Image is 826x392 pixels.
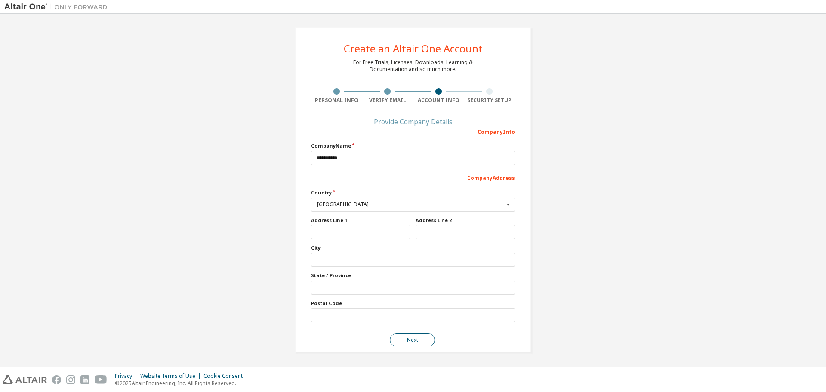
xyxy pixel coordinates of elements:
div: [GEOGRAPHIC_DATA] [317,202,504,207]
div: Website Terms of Use [140,373,203,380]
p: © 2025 Altair Engineering, Inc. All Rights Reserved. [115,380,248,387]
label: Company Name [311,142,515,149]
label: Address Line 1 [311,217,410,224]
div: Account Info [413,97,464,104]
div: Company Address [311,170,515,184]
div: Security Setup [464,97,515,104]
label: State / Province [311,272,515,279]
div: Provide Company Details [311,119,515,124]
div: Privacy [115,373,140,380]
div: Verify Email [362,97,413,104]
label: City [311,244,515,251]
div: Company Info [311,124,515,138]
label: Country [311,189,515,196]
img: youtube.svg [95,375,107,384]
div: Cookie Consent [203,373,248,380]
button: Next [390,333,435,346]
img: facebook.svg [52,375,61,384]
img: linkedin.svg [80,375,89,384]
img: instagram.svg [66,375,75,384]
div: For Free Trials, Licenses, Downloads, Learning & Documentation and so much more. [353,59,473,73]
img: altair_logo.svg [3,375,47,384]
div: Create an Altair One Account [344,43,483,54]
img: Altair One [4,3,112,11]
label: Postal Code [311,300,515,307]
label: Address Line 2 [416,217,515,224]
div: Personal Info [311,97,362,104]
